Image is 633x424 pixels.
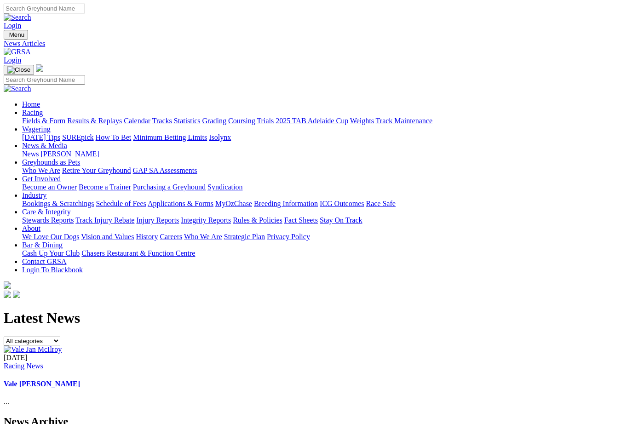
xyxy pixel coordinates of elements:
[215,200,252,207] a: MyOzChase
[22,258,66,265] a: Contact GRSA
[22,249,629,258] div: Bar & Dining
[4,65,34,75] button: Toggle navigation
[81,249,195,257] a: Chasers Restaurant & Function Centre
[22,249,80,257] a: Cash Up Your Club
[133,133,207,141] a: Minimum Betting Limits
[276,117,348,125] a: 2025 TAB Adelaide Cup
[148,200,213,207] a: Applications & Forms
[320,200,364,207] a: ICG Outcomes
[133,166,197,174] a: GAP SA Assessments
[22,266,83,274] a: Login To Blackbook
[181,216,231,224] a: Integrity Reports
[376,117,432,125] a: Track Maintenance
[22,208,71,216] a: Care & Integrity
[22,224,40,232] a: About
[22,241,63,249] a: Bar & Dining
[267,233,310,241] a: Privacy Policy
[4,4,85,13] input: Search
[257,117,274,125] a: Trials
[320,216,362,224] a: Stay On Track
[96,200,146,207] a: Schedule of Fees
[22,125,51,133] a: Wagering
[233,216,282,224] a: Rules & Policies
[22,200,629,208] div: Industry
[22,117,65,125] a: Fields & Form
[96,133,132,141] a: How To Bet
[81,233,134,241] a: Vision and Values
[4,75,85,85] input: Search
[209,133,231,141] a: Isolynx
[4,13,31,22] img: Search
[160,233,182,241] a: Careers
[22,175,61,183] a: Get Involved
[174,117,201,125] a: Statistics
[22,183,77,191] a: Become an Owner
[4,56,21,64] a: Login
[22,150,629,158] div: News & Media
[133,183,206,191] a: Purchasing a Greyhound
[136,216,179,224] a: Injury Reports
[67,117,122,125] a: Results & Replays
[22,233,629,241] div: About
[4,345,62,354] img: Vale Jan McIlroy
[75,216,134,224] a: Track Injury Rebate
[366,200,395,207] a: Race Safe
[254,200,318,207] a: Breeding Information
[22,142,67,149] a: News & Media
[22,100,40,108] a: Home
[4,40,629,48] a: News Articles
[36,64,43,72] img: logo-grsa-white.png
[22,166,60,174] a: Who We Are
[22,183,629,191] div: Get Involved
[7,66,30,74] img: Close
[62,133,93,141] a: SUREpick
[4,30,28,40] button: Toggle navigation
[284,216,318,224] a: Fact Sheets
[4,354,28,361] span: [DATE]
[40,150,99,158] a: [PERSON_NAME]
[22,216,74,224] a: Stewards Reports
[350,117,374,125] a: Weights
[22,133,629,142] div: Wagering
[22,166,629,175] div: Greyhounds as Pets
[124,117,150,125] a: Calendar
[184,233,222,241] a: Who We Are
[4,354,629,407] div: ...
[4,309,629,327] h1: Latest News
[152,117,172,125] a: Tracks
[22,133,60,141] a: [DATE] Tips
[4,85,31,93] img: Search
[22,191,46,199] a: Industry
[207,183,242,191] a: Syndication
[4,48,31,56] img: GRSA
[228,117,255,125] a: Coursing
[62,166,131,174] a: Retire Your Greyhound
[136,233,158,241] a: History
[22,200,94,207] a: Bookings & Scratchings
[202,117,226,125] a: Grading
[9,31,24,38] span: Menu
[13,291,20,298] img: twitter.svg
[22,117,629,125] div: Racing
[22,109,43,116] a: Racing
[4,281,11,289] img: logo-grsa-white.png
[22,150,39,158] a: News
[4,291,11,298] img: facebook.svg
[4,22,21,29] a: Login
[224,233,265,241] a: Strategic Plan
[22,216,629,224] div: Care & Integrity
[79,183,131,191] a: Become a Trainer
[4,362,43,370] a: Racing News
[4,380,80,388] a: Vale [PERSON_NAME]
[22,158,80,166] a: Greyhounds as Pets
[22,233,79,241] a: We Love Our Dogs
